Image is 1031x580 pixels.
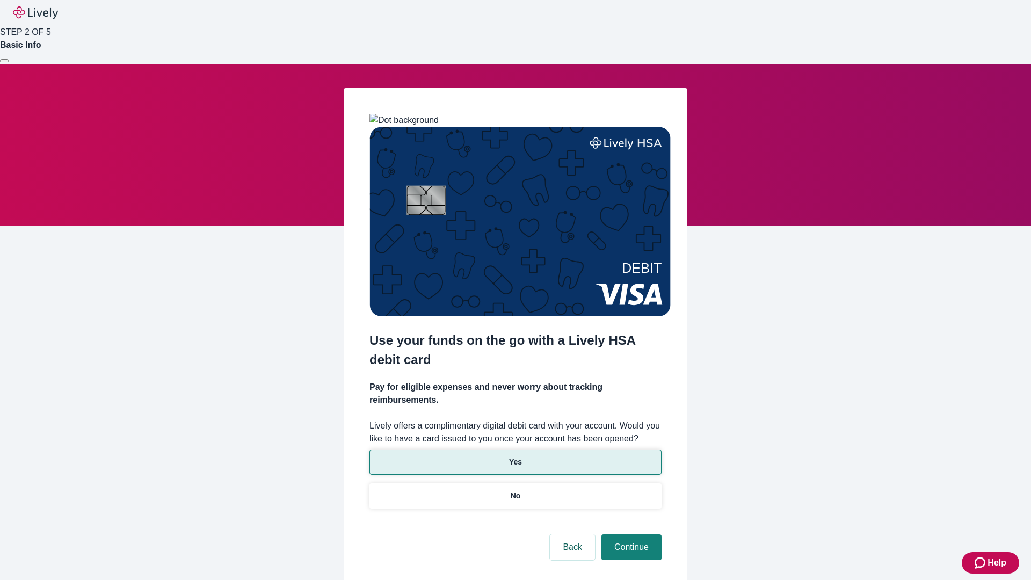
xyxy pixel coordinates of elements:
[369,450,662,475] button: Yes
[369,114,439,127] img: Dot background
[369,419,662,445] label: Lively offers a complimentary digital debit card with your account. Would you like to have a card...
[509,456,522,468] p: Yes
[975,556,988,569] svg: Zendesk support icon
[369,127,671,316] img: Debit card
[13,6,58,19] img: Lively
[369,381,662,407] h4: Pay for eligible expenses and never worry about tracking reimbursements.
[988,556,1006,569] span: Help
[601,534,662,560] button: Continue
[369,331,662,369] h2: Use your funds on the go with a Lively HSA debit card
[962,552,1019,574] button: Zendesk support iconHelp
[511,490,521,502] p: No
[550,534,595,560] button: Back
[369,483,662,509] button: No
